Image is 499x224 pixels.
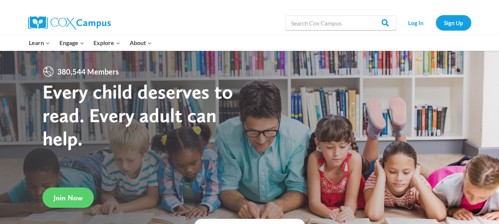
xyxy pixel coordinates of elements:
span: Engage [59,38,84,48]
strong: Every child deserves to read. Every adult can help. [42,80,233,150]
span: Explore [93,38,120,48]
img: Cox Campus [28,16,111,30]
input: Search Cox Campus [286,15,396,30]
a: Join Now [42,187,94,208]
a: Sign Up [436,15,471,30]
span: Join Now [54,193,83,202]
span: Learn [29,38,50,48]
nav: Secondary Navigation [400,15,471,30]
span: About [130,38,152,48]
a: Log In [400,15,432,30]
nav: Primary Navigation [24,35,157,51]
span: 380,544 Members [54,66,122,77]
